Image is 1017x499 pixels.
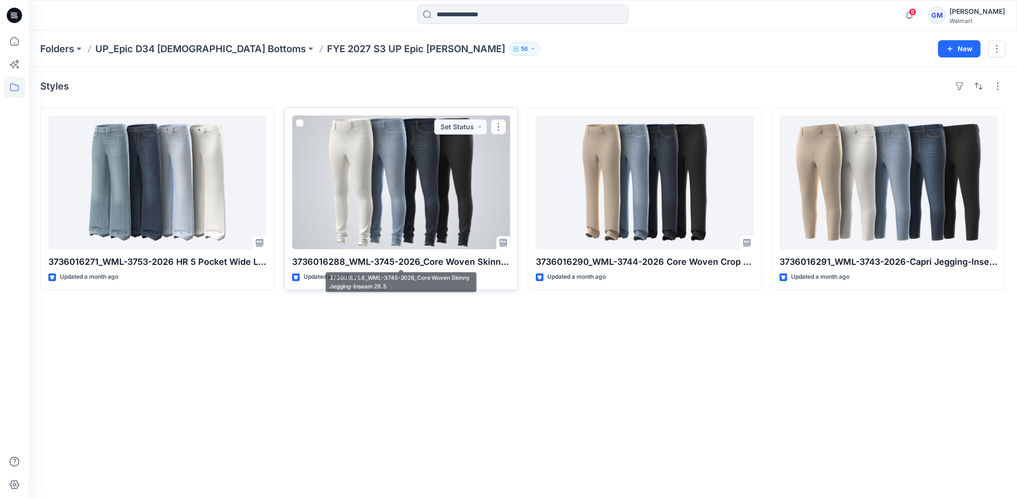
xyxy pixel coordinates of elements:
[304,272,362,282] p: Updated a month ago
[48,115,266,249] a: 3736016271_WML-3753-2026 HR 5 Pocket Wide Leg - Inseam 30
[780,115,997,249] a: 3736016291_WML-3743-2026-Capri Jegging-Inseam 23 Inch
[60,272,118,282] p: Updated a month ago
[547,272,606,282] p: Updated a month ago
[521,44,528,54] p: 56
[509,42,540,56] button: 56
[791,272,849,282] p: Updated a month ago
[536,115,754,249] a: 3736016290_WML-3744-2026 Core Woven Crop Straight Jegging - Inseam 29
[536,255,754,269] p: 3736016290_WML-3744-2026 Core Woven Crop Straight Jegging - Inseam 29
[40,42,74,56] a: Folders
[95,42,306,56] a: UP_Epic D34 [DEMOGRAPHIC_DATA] Bottoms
[938,40,981,57] button: New
[327,42,505,56] p: FYE 2027 S3 UP Epic [PERSON_NAME]
[780,255,997,269] p: 3736016291_WML-3743-2026-Capri Jegging-Inseam 23 Inch
[292,115,510,249] a: 3736016288_WML-3745-2026_Core Woven Skinny Jegging-Inseam 28.5
[928,7,946,24] div: GM
[949,6,1005,17] div: [PERSON_NAME]
[292,255,510,269] p: 3736016288_WML-3745-2026_Core Woven Skinny Jegging-Inseam 28.5
[949,17,1005,24] div: Walmart
[909,8,916,16] span: 8
[48,255,266,269] p: 3736016271_WML-3753-2026 HR 5 Pocket Wide Leg - Inseam 30
[40,80,69,92] h4: Styles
